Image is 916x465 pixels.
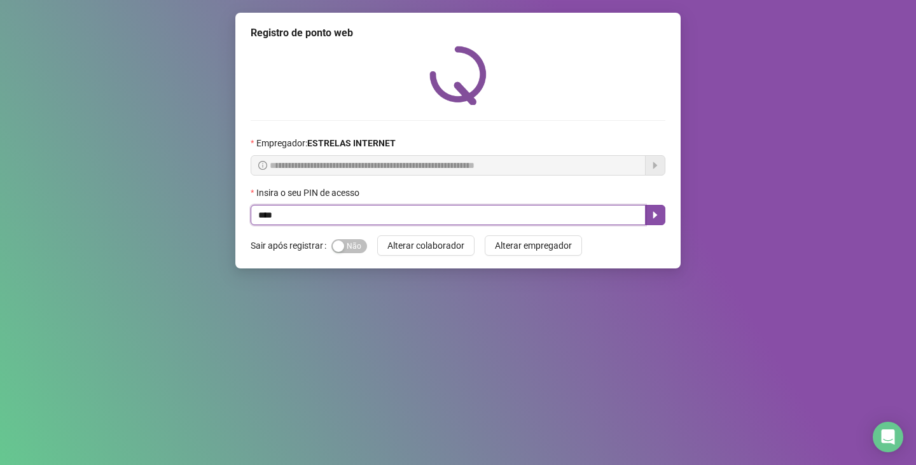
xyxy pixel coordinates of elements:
button: Alterar empregador [485,235,582,256]
button: Alterar colaborador [377,235,475,256]
label: Insira o seu PIN de acesso [251,186,368,200]
span: info-circle [258,161,267,170]
img: QRPoint [429,46,487,105]
div: Open Intercom Messenger [873,422,903,452]
label: Sair após registrar [251,235,331,256]
span: Alterar empregador [495,239,572,253]
strong: ESTRELAS INTERNET [307,138,396,148]
div: Registro de ponto web [251,25,665,41]
span: Alterar colaborador [387,239,464,253]
span: caret-right [650,210,660,220]
span: Empregador : [256,136,396,150]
